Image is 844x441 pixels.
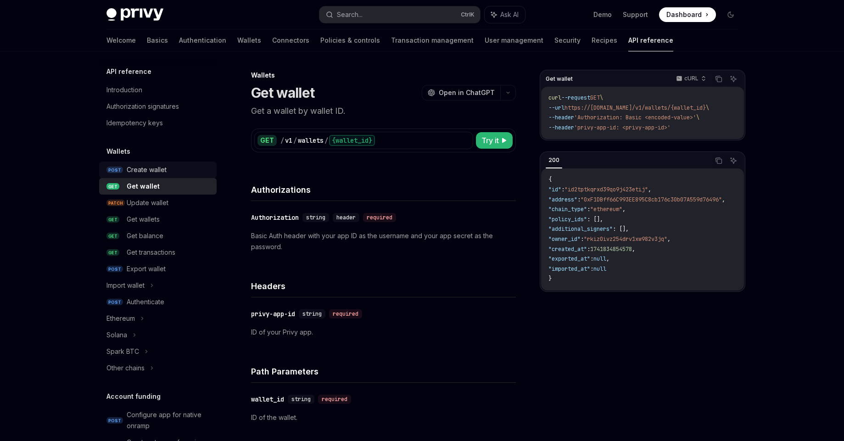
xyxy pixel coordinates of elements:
[99,115,217,131] a: Idempotency keys
[546,155,562,166] div: 200
[99,178,217,195] a: GETGet wallet
[659,7,716,22] a: Dashboard
[727,73,739,85] button: Ask AI
[590,206,622,213] span: "ethereum"
[106,117,163,128] div: Idempotency keys
[318,395,351,404] div: required
[106,84,142,95] div: Introduction
[298,136,324,145] div: wallets
[179,29,226,51] a: Authentication
[324,136,328,145] div: /
[251,84,315,101] h1: Get wallet
[623,10,648,19] a: Support
[106,8,163,21] img: dark logo
[592,29,617,51] a: Recipes
[666,10,702,19] span: Dashboard
[106,280,145,291] div: Import wallet
[336,214,356,221] span: header
[587,246,590,253] span: :
[251,309,295,318] div: privy-app-id
[106,417,123,424] span: POST
[574,114,696,121] span: 'Authorization: Basic <encoded-value>'
[593,10,612,19] a: Demo
[106,167,123,173] span: POST
[147,29,168,51] a: Basics
[106,346,139,357] div: Spark BTC
[127,181,160,192] div: Get wallet
[280,136,284,145] div: /
[593,255,606,262] span: null
[293,136,297,145] div: /
[581,196,722,203] span: "0xF1DBff66C993EE895C8cb176c30b07A559d76496"
[99,162,217,178] a: POSTCreate wallet
[391,29,474,51] a: Transaction management
[476,132,513,149] button: Try it
[713,155,725,167] button: Copy the contents from the code block
[329,309,362,318] div: required
[329,135,375,146] div: {wallet_id}
[99,195,217,211] a: PATCHUpdate wallet
[127,409,211,431] div: Configure app for native onramp
[337,9,363,20] div: Search...
[667,235,671,243] span: ,
[696,114,699,121] span: \
[106,146,130,157] h5: Wallets
[581,235,584,243] span: :
[548,206,587,213] span: "chain_type"
[363,213,396,222] div: required
[106,200,125,207] span: PATCH
[106,101,179,112] div: Authorization signatures
[548,186,561,193] span: "id"
[127,214,160,225] div: Get wallets
[251,280,516,292] h4: Headers
[723,7,738,22] button: Toggle dark mode
[127,296,164,307] div: Authenticate
[106,249,119,256] span: GET
[127,247,175,258] div: Get transactions
[106,266,123,273] span: POST
[99,228,217,244] a: GETGet balance
[106,66,151,77] h5: API reference
[106,313,135,324] div: Ethereum
[561,94,590,101] span: --request
[548,275,552,282] span: }
[565,104,706,112] span: https://[DOMAIN_NAME]/v1/wallets/{wallet_id}
[546,75,573,83] span: Get wallet
[606,255,609,262] span: ,
[481,135,499,146] span: Try it
[127,230,163,241] div: Get balance
[574,124,671,131] span: 'privy-app-id: <privy-app-id>'
[548,114,574,121] span: --header
[548,216,587,223] span: "policy_ids"
[106,216,119,223] span: GET
[622,206,626,213] span: ,
[272,29,309,51] a: Connectors
[99,82,217,98] a: Introduction
[99,244,217,261] a: GETGet transactions
[106,233,119,240] span: GET
[251,327,516,338] p: ID of your Privy app.
[587,206,590,213] span: :
[548,265,590,273] span: "imported_at"
[99,294,217,310] a: POSTAuthenticate
[106,391,161,402] h5: Account funding
[727,155,739,167] button: Ask AI
[632,246,635,253] span: ,
[99,261,217,277] a: POSTExport wallet
[628,29,673,51] a: API reference
[600,94,603,101] span: \
[590,255,593,262] span: :
[291,396,311,403] span: string
[554,29,581,51] a: Security
[127,164,167,175] div: Create wallet
[684,75,699,82] p: cURL
[251,71,516,80] div: Wallets
[548,235,581,243] span: "owner_id"
[106,299,123,306] span: POST
[251,365,516,378] h4: Path Parameters
[461,11,475,18] span: Ctrl K
[302,310,322,318] span: string
[319,6,480,23] button: Search...CtrlK
[127,263,166,274] div: Export wallet
[706,104,709,112] span: \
